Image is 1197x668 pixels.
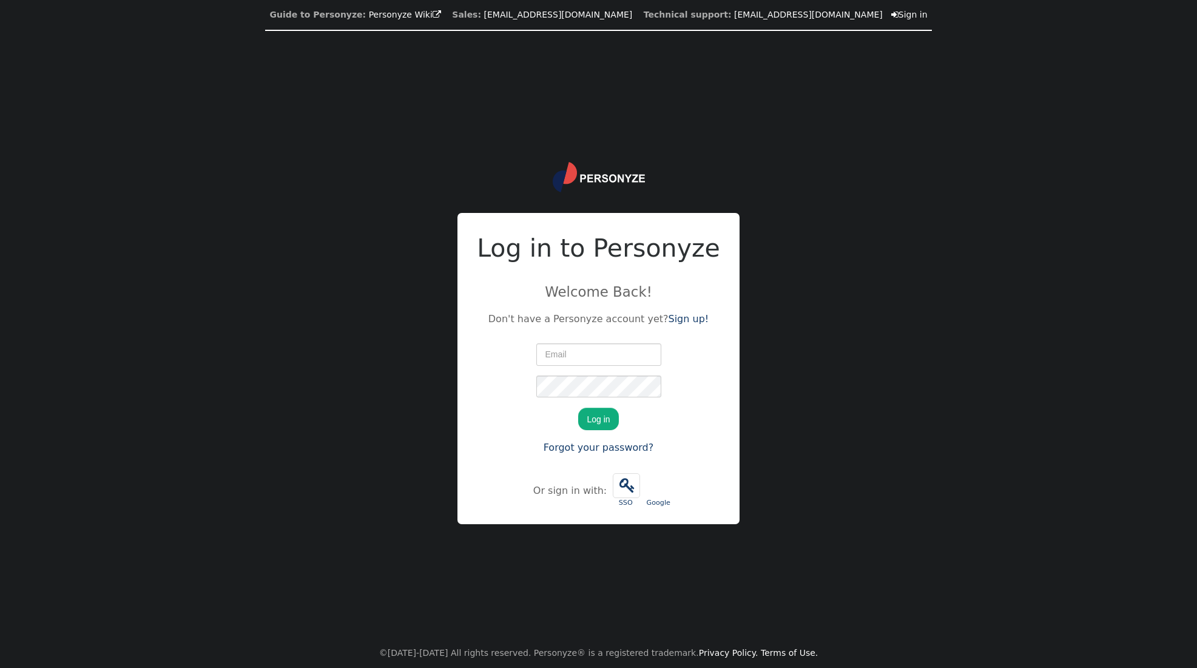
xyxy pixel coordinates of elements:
iframe: Sign in with Google Button [639,473,678,499]
a: Sign up! [669,313,709,325]
center: ©[DATE]-[DATE] All rights reserved. Personyze® is a registered trademark. [379,638,818,668]
span:  [613,474,639,498]
a: Personyze Wiki [369,10,441,19]
b: Sales: [452,10,481,19]
a: [EMAIL_ADDRESS][DOMAIN_NAME] [484,10,633,19]
a: [EMAIL_ADDRESS][DOMAIN_NAME] [734,10,883,19]
span:  [433,10,441,19]
b: Guide to Personyze: [269,10,366,19]
a:  SSO [610,467,643,514]
a: Terms of Use. [761,648,818,658]
input: Email [536,343,661,365]
span:  [891,10,899,19]
p: Welcome Back! [477,282,720,302]
div: Google [646,498,670,508]
a: Google [643,468,673,514]
a: Forgot your password? [544,442,654,453]
p: Don't have a Personyze account yet? [477,312,720,326]
img: logo.svg [553,162,645,192]
div: SSO [613,498,638,508]
a: Sign in [891,10,928,19]
h2: Log in to Personyze [477,230,720,268]
div: Or sign in with: [533,484,610,498]
b: Technical support: [644,10,732,19]
button: Log in [578,408,618,430]
a: Privacy Policy. [699,648,758,658]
